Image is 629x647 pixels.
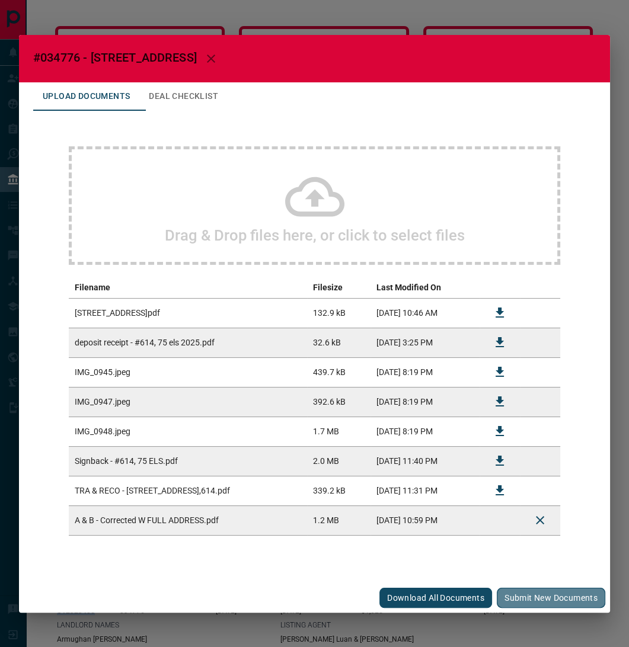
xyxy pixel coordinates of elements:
td: 32.6 kB [307,328,371,357]
td: [DATE] 10:46 AM [371,298,480,328]
th: download action column [480,277,520,299]
td: IMG_0948.jpeg [69,417,307,446]
td: 392.6 kB [307,387,371,417]
td: 339.2 kB [307,476,371,505]
button: Download [486,328,514,357]
td: A & B - Corrected W FULL ADDRESS.pdf [69,505,307,535]
h2: Drag & Drop files here, or click to select files [165,226,465,244]
button: Delete [526,506,554,534]
button: Deal Checklist [139,82,228,111]
td: IMG_0945.jpeg [69,357,307,387]
th: Filesize [307,277,371,299]
td: TRA & RECO - [STREET_ADDRESS],614.pdf [69,476,307,505]
td: 2.0 MB [307,446,371,476]
span: #034776 - [STREET_ADDRESS] [33,50,197,65]
button: Download [486,358,514,386]
td: IMG_0947.jpeg [69,387,307,417]
td: [DATE] 10:59 PM [371,505,480,535]
td: deposit receipt - #614, 75 els 2025.pdf [69,328,307,357]
button: Download [486,447,514,475]
button: Download [486,417,514,446]
td: 1.7 MB [307,417,371,446]
td: 439.7 kB [307,357,371,387]
button: Submit new documents [497,588,605,608]
div: Drag & Drop files here, or click to select files [69,146,560,265]
button: Download [486,299,514,327]
td: [DATE] 3:25 PM [371,328,480,357]
th: Filename [69,277,307,299]
th: delete file action column [520,277,560,299]
td: [DATE] 8:19 PM [371,417,480,446]
button: Download [486,387,514,416]
button: Download [486,476,514,505]
button: Upload Documents [33,82,139,111]
td: 132.9 kB [307,298,371,328]
td: [DATE] 8:19 PM [371,357,480,387]
td: [STREET_ADDRESS]pdf [69,298,307,328]
td: [DATE] 11:40 PM [371,446,480,476]
td: [DATE] 8:19 PM [371,387,480,417]
button: Download All Documents [379,588,492,608]
td: [DATE] 11:31 PM [371,476,480,505]
td: 1.2 MB [307,505,371,535]
th: Last Modified On [371,277,480,299]
td: Signback - #614, 75 ELS.pdf [69,446,307,476]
